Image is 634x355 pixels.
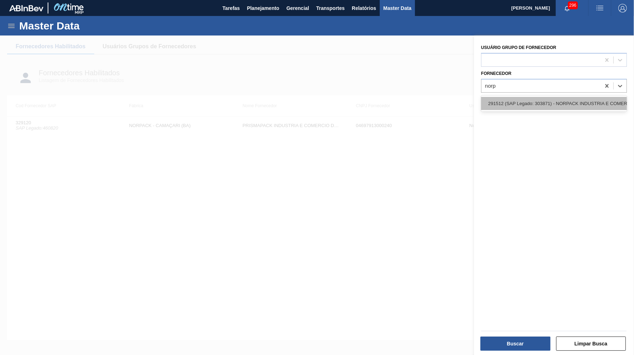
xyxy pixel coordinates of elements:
[19,22,145,30] h1: Master Data
[481,71,511,76] label: Fornecedor
[556,337,626,351] button: Limpar Busca
[316,4,345,12] span: Transportes
[287,4,309,12] span: Gerencial
[9,5,43,11] img: TNhmsLtSVTkK8tSr43FrP2fwEKptu5GPRR3wAAAABJRU5ErkJggg==
[383,4,411,12] span: Master Data
[556,3,579,13] button: Notificações
[481,97,627,110] div: 291512 (SAP Legado: 303871) - NORPACK INDUSTRIA E COMERCIO
[618,4,627,12] img: Logout
[596,4,604,12] img: userActions
[481,45,556,50] label: Usuário Grupo de Fornecedor
[247,4,279,12] span: Planejamento
[352,4,376,12] span: Relatórios
[568,1,578,9] span: 296
[223,4,240,12] span: Tarefas
[480,337,550,351] button: Buscar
